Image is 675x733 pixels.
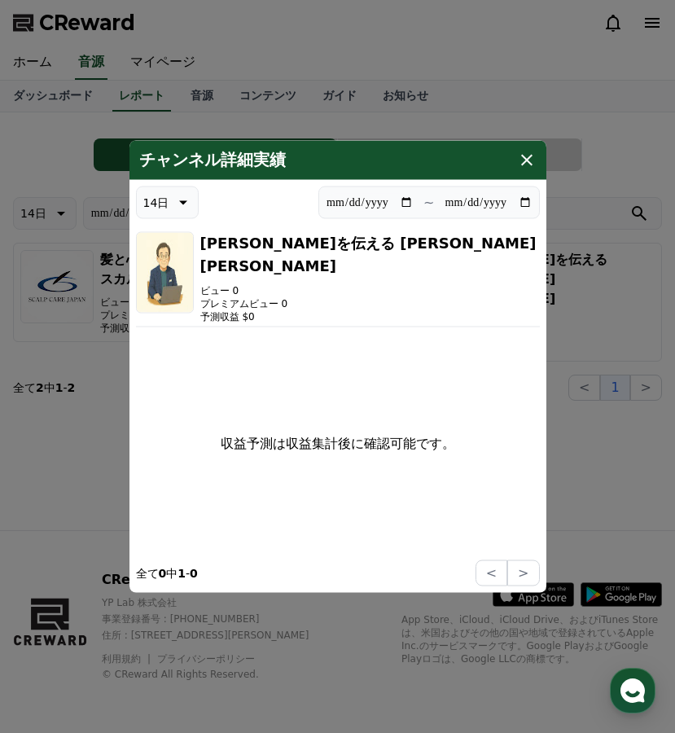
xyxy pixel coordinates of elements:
[507,560,539,586] button: >
[159,567,167,580] strong: 0
[252,541,271,554] span: 設定
[136,187,199,219] button: 14日
[5,516,107,557] a: ホーム
[136,565,198,582] p: 全て 中 -
[129,141,546,593] div: modal
[139,542,178,555] span: チャット
[190,567,198,580] strong: 0
[139,151,286,170] h4: チャンネル詳細実績
[200,232,540,278] h3: [PERSON_NAME]を伝える [PERSON_NAME] [PERSON_NAME]
[221,434,455,454] p: 収益予測は収益集計後に確認可能です。
[423,193,434,213] p: ~
[143,191,169,214] p: 14日
[200,297,540,310] p: プレミアムビュー 0
[210,516,313,557] a: 設定
[200,284,540,297] p: ビュー 0
[42,541,71,554] span: ホーム
[200,310,540,323] p: 予測収益 $0
[107,516,210,557] a: チャット
[178,567,186,580] strong: 1
[136,232,194,314] img: 真実を伝える 正直 真太郎
[476,560,507,586] button: <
